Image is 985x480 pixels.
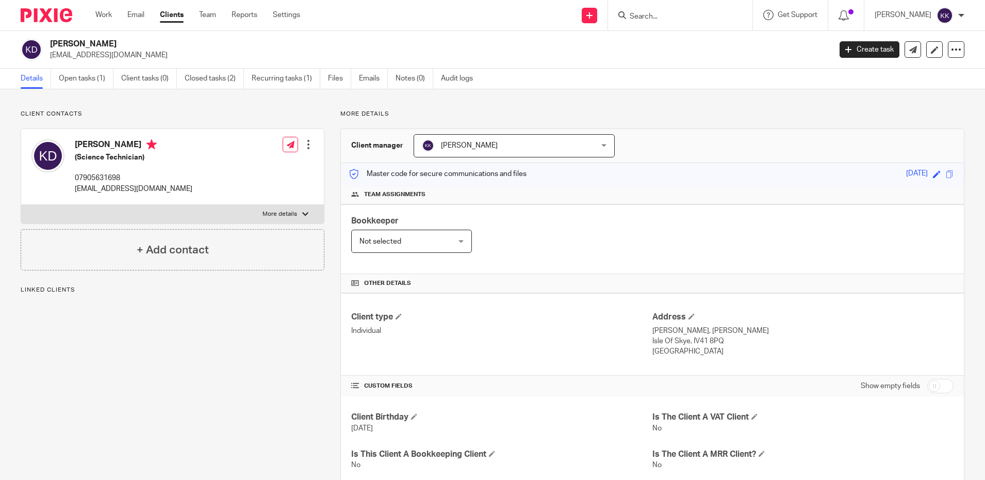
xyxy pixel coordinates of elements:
[652,412,954,423] h4: Is The Client A VAT Client
[252,69,320,89] a: Recurring tasks (1)
[121,69,177,89] a: Client tasks (0)
[199,10,216,20] a: Team
[364,279,411,287] span: Other details
[273,10,300,20] a: Settings
[21,110,324,118] p: Client contacts
[441,142,498,149] span: [PERSON_NAME]
[861,381,920,391] label: Show empty fields
[232,10,257,20] a: Reports
[364,190,425,199] span: Team assignments
[937,7,953,24] img: svg%3E
[840,41,899,58] a: Create task
[652,425,662,432] span: No
[21,39,42,60] img: svg%3E
[160,10,184,20] a: Clients
[262,210,297,218] p: More details
[652,346,954,357] p: [GEOGRAPHIC_DATA]
[95,10,112,20] a: Work
[652,461,662,469] span: No
[359,238,401,245] span: Not selected
[21,8,72,22] img: Pixie
[75,184,192,194] p: [EMAIL_ADDRESS][DOMAIN_NAME]
[349,169,527,179] p: Master code for secure communications and files
[351,140,403,151] h3: Client manager
[351,425,373,432] span: [DATE]
[652,336,954,346] p: Isle Of Skye, IV41 8PQ
[351,382,652,390] h4: CUSTOM FIELDS
[351,412,652,423] h4: Client Birthday
[652,312,954,323] h4: Address
[351,217,399,225] span: Bookkeeper
[351,326,652,336] p: Individual
[21,69,51,89] a: Details
[137,242,209,258] h4: + Add contact
[31,139,64,172] img: svg%3E
[75,152,192,163] h5: (Science Technician)
[351,312,652,323] h4: Client type
[875,10,931,20] p: [PERSON_NAME]
[328,69,351,89] a: Files
[351,449,652,460] h4: Is This Client A Bookkeeping Client
[906,168,928,180] div: [DATE]
[185,69,244,89] a: Closed tasks (2)
[629,12,721,22] input: Search
[75,139,192,152] h4: [PERSON_NAME]
[396,69,433,89] a: Notes (0)
[652,449,954,460] h4: Is The Client A MRR Client?
[652,326,954,336] p: [PERSON_NAME], [PERSON_NAME]
[422,139,434,152] img: svg%3E
[441,69,481,89] a: Audit logs
[146,139,157,150] i: Primary
[340,110,964,118] p: More details
[21,286,324,294] p: Linked clients
[127,10,144,20] a: Email
[75,173,192,183] p: 07905631698
[59,69,113,89] a: Open tasks (1)
[50,39,669,50] h2: [PERSON_NAME]
[359,69,388,89] a: Emails
[778,11,817,19] span: Get Support
[50,50,824,60] p: [EMAIL_ADDRESS][DOMAIN_NAME]
[351,461,360,469] span: No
